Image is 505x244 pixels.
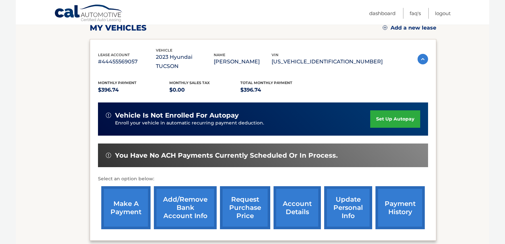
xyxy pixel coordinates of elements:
p: #44455569057 [98,57,156,66]
a: Add/Remove bank account info [154,186,217,229]
img: add.svg [383,25,387,30]
a: account details [274,186,321,229]
a: Add a new lease [383,25,436,31]
span: name [214,53,225,57]
p: $396.74 [240,85,312,95]
span: vehicle [156,48,172,53]
span: vehicle is not enrolled for autopay [115,111,239,120]
p: Enroll your vehicle in automatic recurring payment deduction. [115,120,370,127]
a: make a payment [101,186,151,229]
p: $0.00 [169,85,241,95]
span: Monthly sales Tax [169,80,210,85]
a: Cal Automotive [54,4,123,23]
a: set up autopay [370,110,420,128]
a: FAQ's [410,8,421,19]
a: request purchase price [220,186,270,229]
a: payment history [375,186,425,229]
p: [US_VEHICLE_IDENTIFICATION_NUMBER] [272,57,383,66]
span: Monthly Payment [98,80,136,85]
p: [PERSON_NAME] [214,57,272,66]
span: You have no ACH payments currently scheduled or in process. [115,151,338,160]
a: update personal info [324,186,372,229]
span: Total Monthly Payment [240,80,292,85]
h2: my vehicles [90,23,147,33]
a: Dashboard [369,8,396,19]
span: vin [272,53,278,57]
span: lease account [98,53,130,57]
p: $396.74 [98,85,169,95]
img: alert-white.svg [106,153,111,158]
img: alert-white.svg [106,113,111,118]
p: Select an option below: [98,175,428,183]
a: Logout [435,8,451,19]
p: 2023 Hyundai TUCSON [156,53,214,71]
img: accordion-active.svg [418,54,428,64]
